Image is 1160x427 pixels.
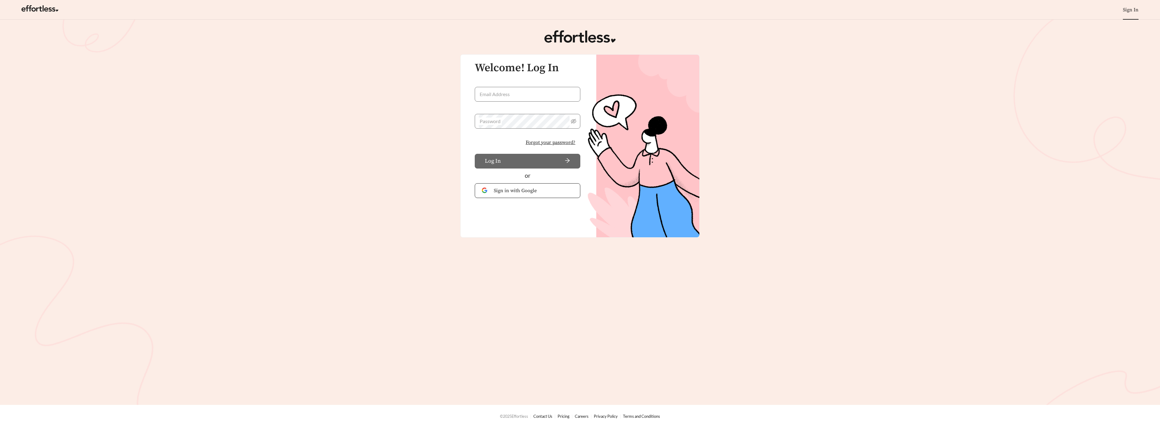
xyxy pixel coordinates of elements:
[571,118,576,124] span: eye-invisible
[475,171,580,180] div: or
[475,183,580,198] button: Sign in with Google
[500,414,528,419] span: © 2025 Effortless
[494,187,573,194] span: Sign in with Google
[558,414,570,419] a: Pricing
[521,136,580,149] button: Forgot your password?
[475,154,580,169] button: Log Inarrow-right
[533,414,552,419] a: Contact Us
[526,139,575,146] span: Forgot your password?
[623,414,660,419] a: Terms and Conditions
[1123,7,1139,13] a: Sign In
[475,62,580,74] h3: Welcome! Log In
[482,188,489,193] img: Google Authentication
[594,414,618,419] a: Privacy Policy
[575,414,589,419] a: Careers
